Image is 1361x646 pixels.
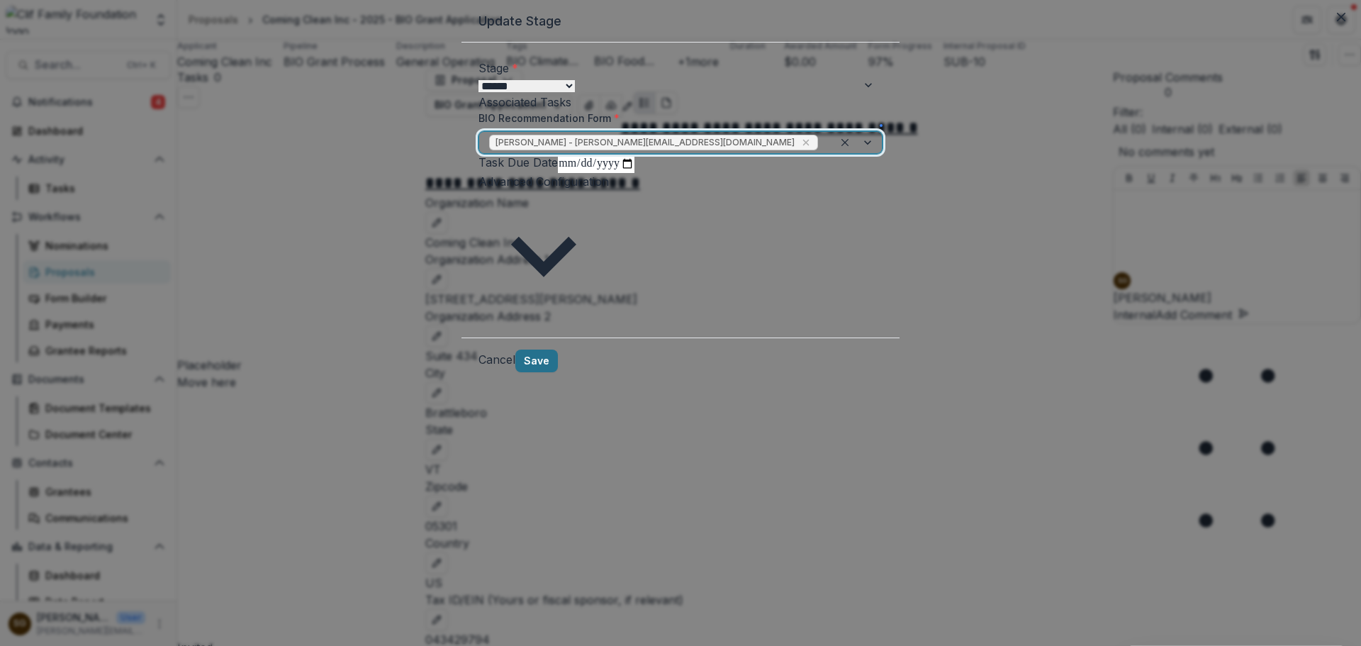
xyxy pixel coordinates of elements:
[478,111,620,126] label: BIO Recommendation Form
[515,350,558,372] button: Save
[1330,6,1352,28] button: Close
[478,155,558,169] label: Task Due Date
[478,61,518,75] label: Stage
[478,174,609,189] span: Advanced Configuration
[478,351,515,368] button: Cancel
[799,135,813,150] div: Remove Ann Thrupp - ann@cliffamilyfoundation.org
[478,95,571,109] label: Associated Tasks
[495,138,795,147] span: [PERSON_NAME] - [PERSON_NAME][EMAIL_ADDRESS][DOMAIN_NAME]
[478,173,609,321] button: Advanced Configuration
[836,134,853,151] div: Clear selected options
